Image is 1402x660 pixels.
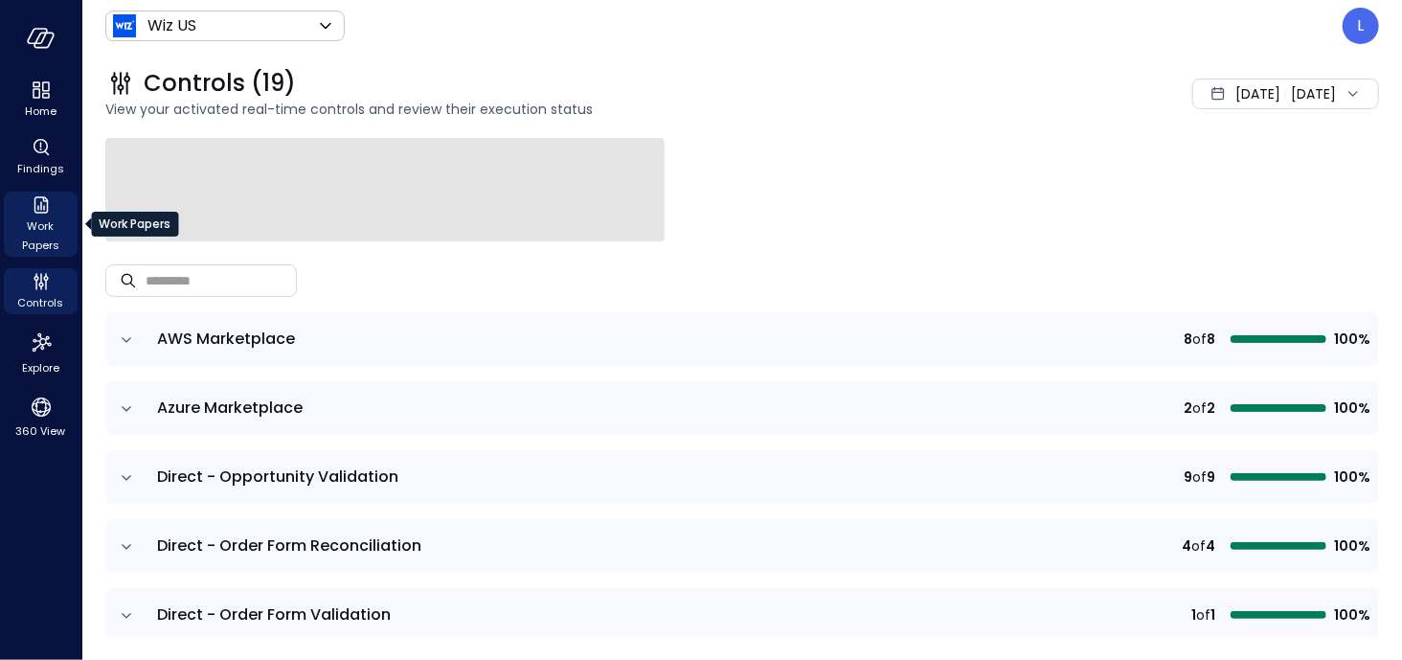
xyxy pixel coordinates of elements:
[147,14,196,37] p: Wiz US
[1334,604,1368,626] span: 100%
[4,134,78,180] div: Findings
[92,212,179,237] div: Work Papers
[1191,604,1196,626] span: 1
[18,293,64,312] span: Controls
[1184,467,1192,488] span: 9
[1207,329,1215,350] span: 8
[157,535,421,557] span: Direct - Order Form Reconciliation
[25,102,57,121] span: Home
[11,216,70,255] span: Work Papers
[117,606,136,626] button: expand row
[16,421,66,441] span: 360 View
[1334,535,1368,557] span: 100%
[4,77,78,123] div: Home
[117,399,136,419] button: expand row
[1192,467,1207,488] span: of
[1184,398,1192,419] span: 2
[105,99,910,120] span: View your activated real-time controls and review their execution status
[22,358,59,377] span: Explore
[157,397,303,419] span: Azure Marketplace
[1192,329,1207,350] span: of
[4,391,78,443] div: 360 View
[144,68,296,99] span: Controls (19)
[117,468,136,488] button: expand row
[157,603,391,626] span: Direct - Order Form Validation
[1184,329,1192,350] span: 8
[1235,83,1280,104] span: [DATE]
[1210,604,1215,626] span: 1
[1334,467,1368,488] span: 100%
[1206,535,1215,557] span: 4
[4,192,78,257] div: Work Papers
[1358,14,1365,37] p: L
[1182,535,1191,557] span: 4
[1334,329,1368,350] span: 100%
[157,466,398,488] span: Direct - Opportunity Validation
[1207,467,1215,488] span: 9
[1191,535,1206,557] span: of
[1343,8,1379,44] div: Leah Collins
[4,268,78,314] div: Controls
[4,326,78,379] div: Explore
[1192,398,1207,419] span: of
[1196,604,1210,626] span: of
[1334,398,1368,419] span: 100%
[117,537,136,557] button: expand row
[157,328,295,350] span: AWS Marketplace
[1207,398,1215,419] span: 2
[117,330,136,350] button: expand row
[17,159,64,178] span: Findings
[113,14,136,37] img: Icon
